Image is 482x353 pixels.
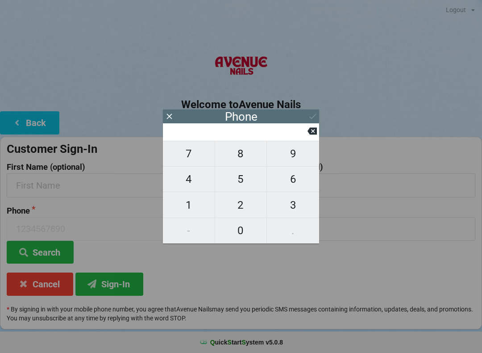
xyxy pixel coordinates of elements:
button: 3 [267,192,319,218]
span: 0 [215,221,267,240]
span: 8 [215,144,267,163]
span: 4 [163,170,215,189]
span: 6 [267,170,319,189]
span: 1 [163,196,215,214]
span: 5 [215,170,267,189]
button: 4 [163,167,215,192]
button: 5 [215,167,267,192]
span: 2 [215,196,267,214]
button: 9 [267,141,319,167]
div: Phone [225,112,258,121]
button: 1 [163,192,215,218]
button: 8 [215,141,267,167]
button: 7 [163,141,215,167]
button: 6 [267,167,319,192]
span: 7 [163,144,215,163]
span: 9 [267,144,319,163]
button: 2 [215,192,267,218]
span: 3 [267,196,319,214]
button: 0 [215,218,267,244]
